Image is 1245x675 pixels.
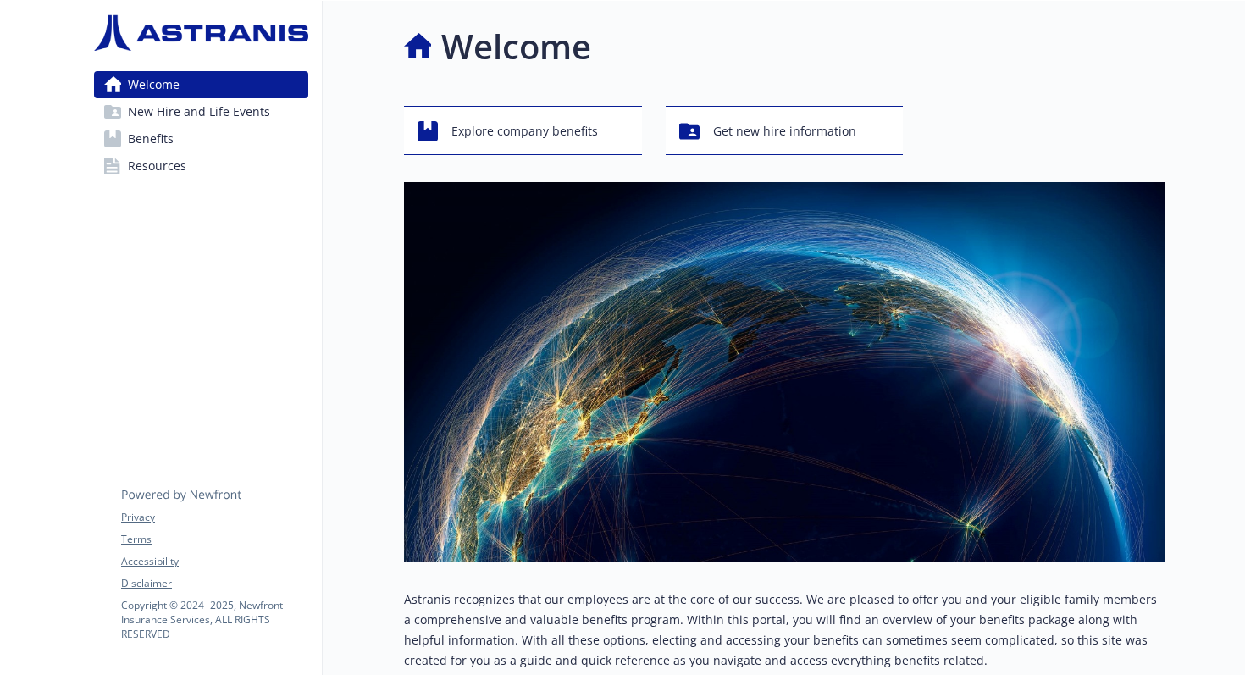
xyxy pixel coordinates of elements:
a: Welcome [94,71,308,98]
p: Copyright © 2024 - 2025 , Newfront Insurance Services, ALL RIGHTS RESERVED [121,598,307,641]
img: overview page banner [404,182,1165,562]
span: Benefits [128,125,174,152]
a: Privacy [121,510,307,525]
button: Get new hire information [666,106,904,155]
span: Resources [128,152,186,180]
span: Explore company benefits [451,115,598,147]
span: Get new hire information [713,115,856,147]
p: Astranis recognizes that our employees are at the core of our success. We are pleased to offer yo... [404,589,1165,671]
a: Resources [94,152,308,180]
a: New Hire and Life Events [94,98,308,125]
span: New Hire and Life Events [128,98,270,125]
a: Disclaimer [121,576,307,591]
button: Explore company benefits [404,106,642,155]
a: Accessibility [121,554,307,569]
span: Welcome [128,71,180,98]
h1: Welcome [441,21,591,72]
a: Terms [121,532,307,547]
a: Benefits [94,125,308,152]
